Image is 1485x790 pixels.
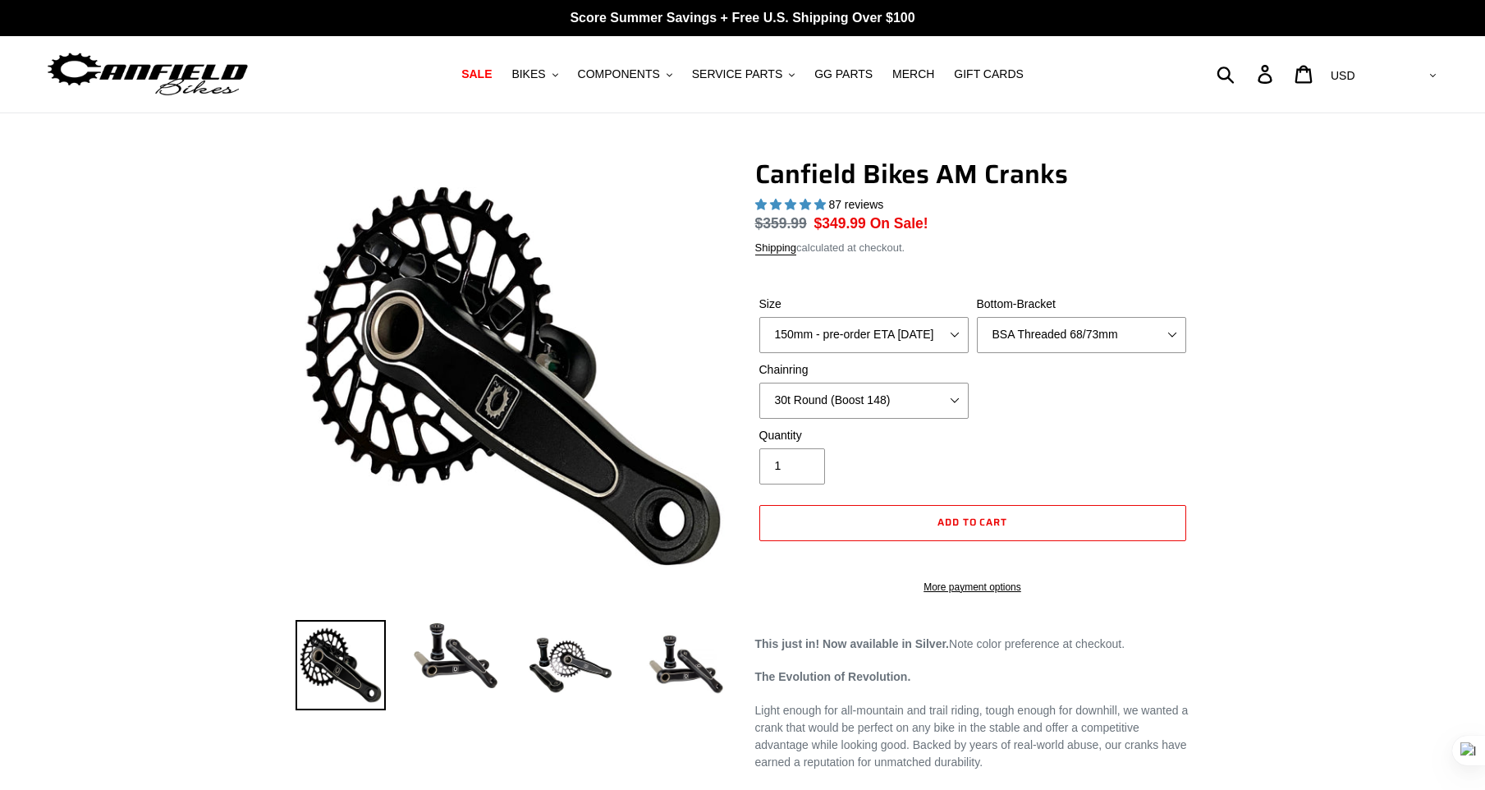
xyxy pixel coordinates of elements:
span: BIKES [511,67,545,81]
span: GG PARTS [814,67,873,81]
button: BIKES [503,63,566,85]
img: Load image into Gallery viewer, Canfield Bikes AM Cranks [525,620,616,710]
span: SERVICE PARTS [692,67,782,81]
span: GIFT CARDS [954,67,1024,81]
strong: The Evolution of Revolution. [755,670,911,683]
div: calculated at checkout. [755,240,1190,256]
img: Canfield Bikes [45,48,250,100]
input: Search [1226,56,1267,92]
span: $349.99 [814,215,866,232]
img: Load image into Gallery viewer, Canfield Bikes AM Cranks [296,620,386,710]
h1: Canfield Bikes AM Cranks [755,158,1190,190]
p: Light enough for all-mountain and trail riding, tough enough for downhill, we wanted a crank that... [755,702,1190,771]
label: Quantity [759,427,969,444]
span: 4.97 stars [755,198,829,211]
a: Shipping [755,241,797,255]
a: MERCH [884,63,942,85]
a: More payment options [759,580,1186,595]
img: Load image into Gallery viewer, CANFIELD-AM_DH-CRANKS [640,620,731,710]
button: Add to cart [759,505,1186,541]
span: 87 reviews [828,198,883,211]
span: SALE [461,67,492,81]
span: On Sale! [870,213,928,234]
label: Size [759,296,969,313]
label: Bottom-Bracket [977,296,1186,313]
a: GG PARTS [806,63,881,85]
button: SERVICE PARTS [684,63,803,85]
span: MERCH [892,67,934,81]
s: $359.99 [755,215,807,232]
span: COMPONENTS [578,67,660,81]
button: COMPONENTS [570,63,681,85]
label: Chainring [759,361,969,379]
img: Load image into Gallery viewer, Canfield Cranks [410,620,501,692]
a: SALE [453,63,500,85]
a: GIFT CARDS [946,63,1032,85]
strong: This just in! Now available in Silver. [755,637,950,650]
span: Add to cart [937,514,1008,530]
p: Note color preference at checkout. [755,636,1190,653]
